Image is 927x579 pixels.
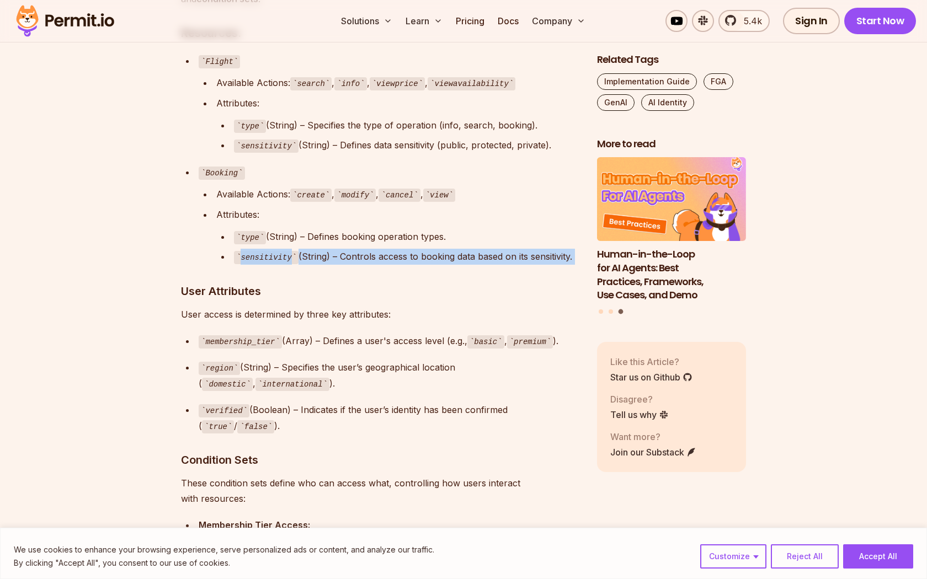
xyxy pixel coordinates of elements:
code: create [290,189,332,202]
code: Booking [199,167,245,180]
code: modify [334,189,376,202]
button: Customize [700,544,766,569]
code: viewavailability [428,77,515,90]
a: GenAI [597,94,635,111]
h3: User Attributes [181,282,579,300]
code: search [290,77,332,90]
button: Reject All [771,544,839,569]
div: (String) – Specifies the type of operation (info, search, booking). [234,117,579,133]
button: Go to slide 3 [618,309,623,314]
strong: Membership Tier Access: [199,519,310,530]
p: Want more? [610,430,696,443]
div: (String) – Specifies the user’s geographical location ( , ). [199,360,579,391]
code: domestic [202,378,253,391]
p: Like this Article? [610,355,692,368]
p: These condition sets define who can access what, controlling how users interact with resources: [181,475,579,506]
p: User access is determined by three key attributes: [181,307,579,322]
code: true [202,420,234,433]
code: view [423,189,455,202]
a: Join our Substack [610,446,696,459]
img: Permit logo [11,2,119,40]
code: cancel [379,189,420,202]
p: We use cookies to enhance your browsing experience, serve personalized ads or content, and analyz... [14,543,434,556]
button: Company [528,10,590,32]
button: Accept All [843,544,913,569]
div: Available Actions: , , , [216,186,579,202]
button: Go to slide 1 [599,309,603,314]
code: region [199,362,240,375]
div: Attributes: [216,207,579,222]
a: Pricing [451,10,489,32]
div: Available Actions: , , , [216,75,579,91]
a: Tell us why [610,408,669,421]
a: AI Identity [641,94,694,111]
h2: Related Tags [597,53,746,67]
code: premium [507,335,553,349]
div: (Boolean) – Indicates if the user’s identity has been confirmed ( / ). [199,402,579,433]
code: viewprice [370,77,425,90]
p: By clicking "Accept All", you consent to our use of cookies. [14,556,434,570]
a: FGA [704,73,733,90]
li: 3 of 3 [597,158,746,303]
p: Disagree? [610,393,669,406]
a: 5.4k [718,10,770,32]
div: (String) – Defines booking operation types. [234,229,579,245]
code: type [234,120,266,133]
code: sensitivity [234,251,299,264]
code: type [234,231,266,244]
h3: Human-in-the-Loop for AI Agents: Best Practices, Frameworks, Use Cases, and Demo [597,248,746,302]
button: Go to slide 2 [609,309,613,314]
a: Sign In [783,8,840,34]
div: Attributes: [216,95,579,111]
a: Star us on Github [610,371,692,384]
div: (Array) – Defines a user's access level (e.g., , ). [199,333,579,349]
code: membership_tier [199,335,282,349]
a: Human-in-the-Loop for AI Agents: Best Practices, Frameworks, Use Cases, and DemoHuman-in-the-Loop... [597,158,746,303]
div: (String) – Controls access to booking data based on its sensitivity. [234,249,579,265]
a: Start Now [844,8,917,34]
code: basic [467,335,504,349]
a: Implementation Guide [597,73,697,90]
h2: More to read [597,137,746,151]
button: Learn [401,10,447,32]
code: sensitivity [234,140,299,153]
span: 5.4k [737,14,762,28]
code: false [237,420,274,433]
button: Solutions [337,10,397,32]
code: Flight [199,55,240,68]
div: (String) – Defines data sensitivity (public, protected, private). [234,137,579,153]
code: info [334,77,366,90]
code: verified [199,404,249,417]
div: Posts [597,158,746,316]
a: Docs [493,10,523,32]
code: international [255,378,329,391]
h3: Condition Sets [181,451,579,469]
img: Human-in-the-Loop for AI Agents: Best Practices, Frameworks, Use Cases, and Demo [597,158,746,242]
